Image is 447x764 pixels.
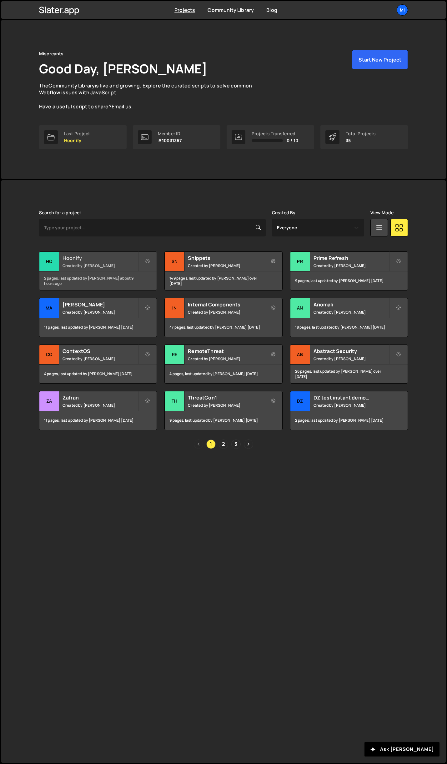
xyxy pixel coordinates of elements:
div: 9 pages, last updated by [PERSON_NAME] [DATE] [165,411,282,430]
div: 149 pages, last updated by [PERSON_NAME] over [DATE] [165,271,282,290]
div: 47 pages, last updated by [PERSON_NAME] [DATE] [165,318,282,337]
h2: Prime Refresh [314,255,389,261]
a: An Anomali Created by [PERSON_NAME] 18 pages, last updated by [PERSON_NAME] [DATE] [290,298,408,337]
button: Start New Project [352,50,408,69]
div: Ab [290,345,310,365]
div: 18 pages, last updated by [PERSON_NAME] [DATE] [290,318,408,337]
div: Re [165,345,184,365]
p: #10031367 [158,138,182,143]
div: 2 pages, last updated by [PERSON_NAME] about 9 hours ago [39,271,157,290]
h2: Abstract Security [314,348,389,355]
h2: Hoonify [63,255,138,261]
a: In Internal Components Created by [PERSON_NAME] 47 pages, last updated by [PERSON_NAME] [DATE] [164,298,282,337]
h2: ContextOS [63,348,138,355]
div: 11 pages, last updated by [PERSON_NAME] [DATE] [39,411,157,430]
div: 26 pages, last updated by [PERSON_NAME] over [DATE] [290,365,408,383]
small: Created by [PERSON_NAME] [314,403,389,408]
a: Next page [244,439,253,449]
small: Created by [PERSON_NAME] [63,310,138,315]
div: Last Project [64,131,90,136]
a: Community Library [48,82,95,89]
a: Blog [266,7,277,13]
h2: [PERSON_NAME] [63,301,138,308]
small: Created by [PERSON_NAME] [63,403,138,408]
div: Projects Transferred [252,131,298,136]
small: Created by [PERSON_NAME] [188,403,263,408]
div: Ho [39,252,59,271]
a: Page 2 [219,439,228,449]
label: Search for a project [39,210,81,215]
div: An [290,298,310,318]
a: Email us [112,103,131,110]
h2: Zafran [63,394,138,401]
h2: ThreatCon1 [188,394,263,401]
span: 0 / 10 [287,138,298,143]
small: Created by [PERSON_NAME] [314,263,389,268]
a: Projects [174,7,195,13]
a: Co ContextOS Created by [PERSON_NAME] 4 pages, last updated by [PERSON_NAME] [DATE] [39,345,157,384]
small: Created by [PERSON_NAME] [188,263,263,268]
h2: Snippets [188,255,263,261]
a: Mi [397,4,408,16]
a: Ma [PERSON_NAME] Created by [PERSON_NAME] 11 pages, last updated by [PERSON_NAME] [DATE] [39,298,157,337]
input: Type your project... [39,219,266,236]
a: Re RemoteThreat Created by [PERSON_NAME] 4 pages, last updated by [PERSON_NAME] [DATE] [164,345,282,384]
h2: DZ test instant demo (delete later) [314,394,389,401]
a: Sn Snippets Created by [PERSON_NAME] 149 pages, last updated by [PERSON_NAME] over [DATE] [164,251,282,290]
a: Community Library [208,7,254,13]
div: Pagination [39,439,408,449]
h2: Anomali [314,301,389,308]
div: 2 pages, last updated by [PERSON_NAME] [DATE] [290,411,408,430]
h1: Good Day, [PERSON_NAME] [39,60,207,77]
div: Ma [39,298,59,318]
a: Page 3 [231,439,241,449]
small: Created by [PERSON_NAME] [314,356,389,361]
a: Th ThreatCon1 Created by [PERSON_NAME] 9 pages, last updated by [PERSON_NAME] [DATE] [164,391,282,430]
div: 4 pages, last updated by [PERSON_NAME] [DATE] [39,365,157,383]
div: Pr [290,252,310,271]
button: Ask [PERSON_NAME] [364,742,439,757]
a: Ho Hoonify Created by [PERSON_NAME] 2 pages, last updated by [PERSON_NAME] about 9 hours ago [39,251,157,290]
small: Created by [PERSON_NAME] [63,263,138,268]
a: DZ DZ test instant demo (delete later) Created by [PERSON_NAME] 2 pages, last updated by [PERSON_... [290,391,408,430]
div: DZ [290,391,310,411]
div: Miscreants [39,50,64,57]
div: In [165,298,184,318]
a: Ab Abstract Security Created by [PERSON_NAME] 26 pages, last updated by [PERSON_NAME] over [DATE] [290,345,408,384]
div: Co [39,345,59,365]
p: 35 [346,138,376,143]
div: Th [165,391,184,411]
a: Last Project Hoonify [39,125,127,149]
small: Created by [PERSON_NAME] [188,356,263,361]
div: 9 pages, last updated by [PERSON_NAME] [DATE] [290,271,408,290]
div: Sn [165,252,184,271]
div: Total Projects [346,131,376,136]
div: Member ID [158,131,182,136]
p: The is live and growing. Explore the curated scripts to solve common Webflow issues with JavaScri... [39,82,264,110]
small: Created by [PERSON_NAME] [188,310,263,315]
div: Za [39,391,59,411]
div: 4 pages, last updated by [PERSON_NAME] [DATE] [165,365,282,383]
div: 11 pages, last updated by [PERSON_NAME] [DATE] [39,318,157,337]
a: Pr Prime Refresh Created by [PERSON_NAME] 9 pages, last updated by [PERSON_NAME] [DATE] [290,251,408,290]
a: Za Zafran Created by [PERSON_NAME] 11 pages, last updated by [PERSON_NAME] [DATE] [39,391,157,430]
h2: RemoteThreat [188,348,263,355]
small: Created by [PERSON_NAME] [314,310,389,315]
p: Hoonify [64,138,90,143]
label: Created By [272,210,296,215]
h2: Internal Components [188,301,263,308]
small: Created by [PERSON_NAME] [63,356,138,361]
label: View Mode [370,210,394,215]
